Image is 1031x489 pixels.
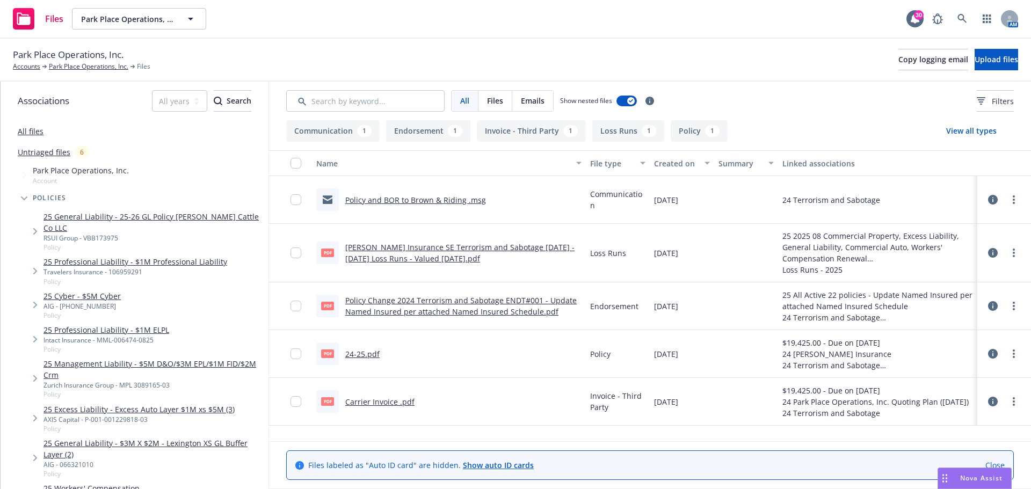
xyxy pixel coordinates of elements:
a: Files [9,4,68,34]
span: Files [137,62,150,71]
span: [DATE] [654,396,678,407]
span: Policy [43,390,264,399]
div: 24 [PERSON_NAME] Insurance [782,348,973,360]
div: File type [590,158,634,169]
span: Show nested files [560,96,612,105]
a: Carrier Invoice .pdf [345,397,415,407]
div: 1 [642,125,656,137]
button: Endorsement [386,120,470,142]
div: Search [214,91,251,111]
button: View all types [929,120,1014,142]
span: pdf [321,397,334,405]
a: more [1007,193,1020,206]
div: 1 [357,125,372,137]
a: All files [18,126,43,136]
div: Travelers Insurance - 106959291 [43,267,227,276]
span: Nova Assist [960,473,1003,483]
input: Select all [291,158,301,169]
button: Loss Runs [592,120,664,142]
input: Toggle Row Selected [291,348,301,359]
span: [DATE] [654,348,678,360]
span: Loss Runs [590,247,626,259]
div: 24 Park Place Operations, Inc. Quoting Plan ([DATE]) [782,396,969,407]
input: Toggle Row Selected [291,247,301,258]
span: Policy [43,277,227,286]
div: 1 [705,125,720,137]
span: Policy [43,345,169,354]
button: Park Place Operations, Inc. [72,8,206,30]
div: 24 Terrorism and Sabotage [782,360,973,371]
div: RSUI Group - VBB173975 [43,233,264,243]
span: All [460,95,469,106]
a: Close [985,459,1005,471]
input: Toggle Row Selected [291,396,301,407]
span: Invoice - Third Party [590,390,646,413]
button: Filters [977,90,1014,112]
span: Copy logging email [898,54,968,64]
a: Search [952,8,973,30]
a: Park Place Operations, Inc. [49,62,128,71]
button: Copy logging email [898,49,968,70]
div: Created on [654,158,698,169]
span: Filters [977,96,1014,107]
span: Endorsement [590,301,638,312]
a: 25 Excess Liability - Excess Auto Layer $1M xs $5M (3) [43,404,235,415]
a: 25 General Liability - $3M X $2M - Lexington XS GL Buffer Layer (2) [43,437,264,460]
button: Invoice - Third Party [477,120,586,142]
button: Communication [286,120,380,142]
a: more [1007,347,1020,360]
div: 1 [563,125,578,137]
div: Zurich Insurance Group - MPL 3089165-03 [43,381,264,390]
a: 25 Management Liability - $5M D&O/$3M EPL/$1M FID/$2M Crm [43,358,264,381]
button: Linked associations [778,150,977,176]
span: Park Place Operations, Inc. [33,165,129,176]
a: Report a Bug [927,8,948,30]
a: more [1007,246,1020,259]
a: Show auto ID cards [463,460,534,470]
span: Communication [590,188,646,211]
span: Account [33,176,129,185]
span: Policy [590,348,611,360]
a: [PERSON_NAME] Insurance SE Terrorism and Sabotage [DATE] - [DATE] Loss Runs - Valued [DATE].pdf [345,242,575,264]
a: 25 Professional Liability - $1M ELPL [43,324,169,335]
span: Files [45,14,63,23]
a: 24-25.pdf [345,349,380,359]
button: File type [586,150,650,176]
div: AIG - 066321010 [43,460,264,469]
a: more [1007,300,1020,312]
span: Upload files [975,54,1018,64]
button: Created on [650,150,714,176]
div: 6 [75,146,89,158]
span: Policy [43,311,121,320]
div: 24 Terrorism and Sabotage [782,194,880,206]
div: 25 2025 08 Commercial Property, Excess Liability, General Liability, Commercial Auto, Workers' Co... [782,230,973,264]
button: Name [312,150,586,176]
span: Emails [521,95,544,106]
span: Park Place Operations, Inc. [81,13,174,25]
button: Summary [714,150,779,176]
span: Policy [43,469,264,478]
span: [DATE] [654,247,678,259]
a: Policy Change 2024 Terrorism and Sabotage ENDT#001 - Update Named Insured per attached Named Insu... [345,295,577,317]
a: 25 Professional Liability - $1M Professional Liability [43,256,227,267]
input: Toggle Row Selected [291,301,301,311]
span: [DATE] [654,194,678,206]
a: Accounts [13,62,40,71]
span: [DATE] [654,301,678,312]
span: Park Place Operations, Inc. [13,48,124,62]
span: Files labeled as "Auto ID card" are hidden. [308,459,534,471]
div: Drag to move [938,468,952,488]
a: more [1007,395,1020,408]
span: Policies [33,195,67,201]
button: Policy [671,120,728,142]
div: Name [316,158,570,169]
span: Policy [43,243,264,252]
span: Policy [43,424,235,433]
div: 1 [448,125,462,137]
div: Loss Runs - 2025 [782,264,973,275]
div: AIG - [PHONE_NUMBER] [43,302,121,311]
div: 24 Terrorism and Sabotage [782,407,969,419]
span: Files [487,95,503,106]
div: $19,425.00 - Due on [DATE] [782,337,973,348]
span: pdf [321,349,334,357]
